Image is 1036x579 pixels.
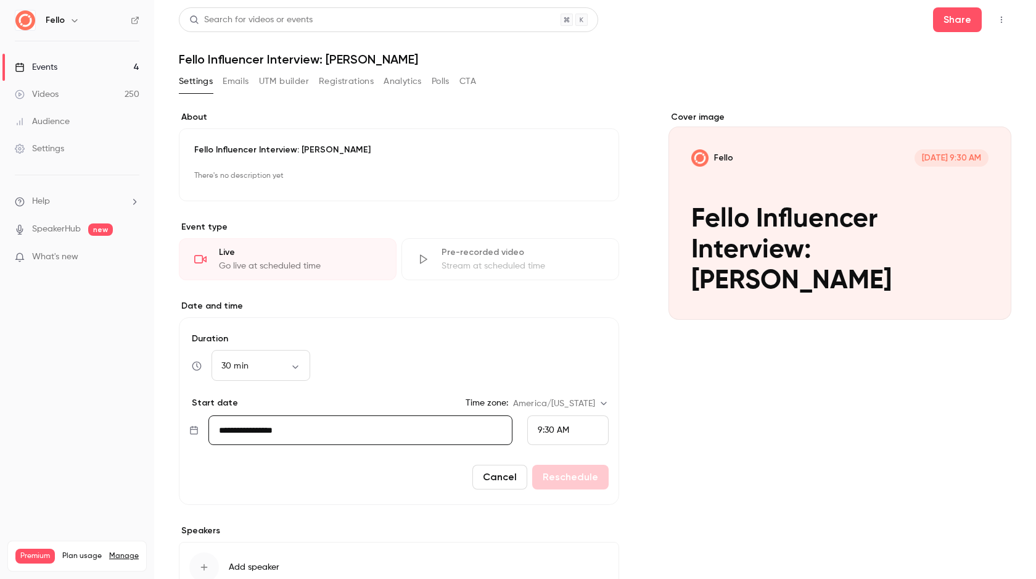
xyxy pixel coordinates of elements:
span: Plan usage [62,551,102,561]
span: 9:30 AM [538,426,569,435]
div: Settings [15,143,64,155]
label: Duration [189,333,609,345]
button: Share [933,7,982,32]
div: Pre-recorded video [442,246,604,259]
div: 30 min [212,360,310,372]
a: SpeakerHub [32,223,81,236]
div: Live [219,246,381,259]
label: Date and time [179,300,619,312]
section: Cover image [668,111,1011,320]
label: Speakers [179,525,619,537]
div: Videos [15,88,59,101]
p: Event type [179,221,619,233]
button: UTM builder [259,72,309,91]
span: Add speaker [229,561,279,573]
div: America/[US_STATE] [513,398,609,410]
div: Audience [15,115,70,128]
p: Start date [189,397,238,409]
button: Settings [179,72,213,91]
span: new [88,223,113,236]
a: Manage [109,551,139,561]
button: Registrations [319,72,374,91]
button: CTA [459,72,476,91]
img: Fello [15,10,35,30]
label: Cover image [668,111,1011,123]
span: Help [32,195,50,208]
div: LiveGo live at scheduled time [179,238,397,280]
div: Stream at scheduled time [442,260,604,272]
button: Emails [223,72,249,91]
h6: Fello [46,14,65,27]
div: From [527,415,609,445]
p: There's no description yet [194,166,604,186]
label: Time zone: [466,397,508,409]
div: Events [15,61,57,73]
h1: Fello Influencer Interview: [PERSON_NAME] [179,52,1011,67]
div: Search for videos or events [189,14,313,27]
div: Go live at scheduled time [219,260,381,272]
span: What's new [32,251,78,264]
iframe: Noticeable Trigger [125,252,139,263]
span: Premium [15,549,55,564]
label: About [179,111,619,123]
button: Analytics [384,72,422,91]
p: Fello Influencer Interview: [PERSON_NAME] [194,144,604,156]
button: Cancel [472,465,527,489]
div: Pre-recorded videoStream at scheduled time [401,238,619,280]
button: Polls [432,72,450,91]
li: help-dropdown-opener [15,195,139,208]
